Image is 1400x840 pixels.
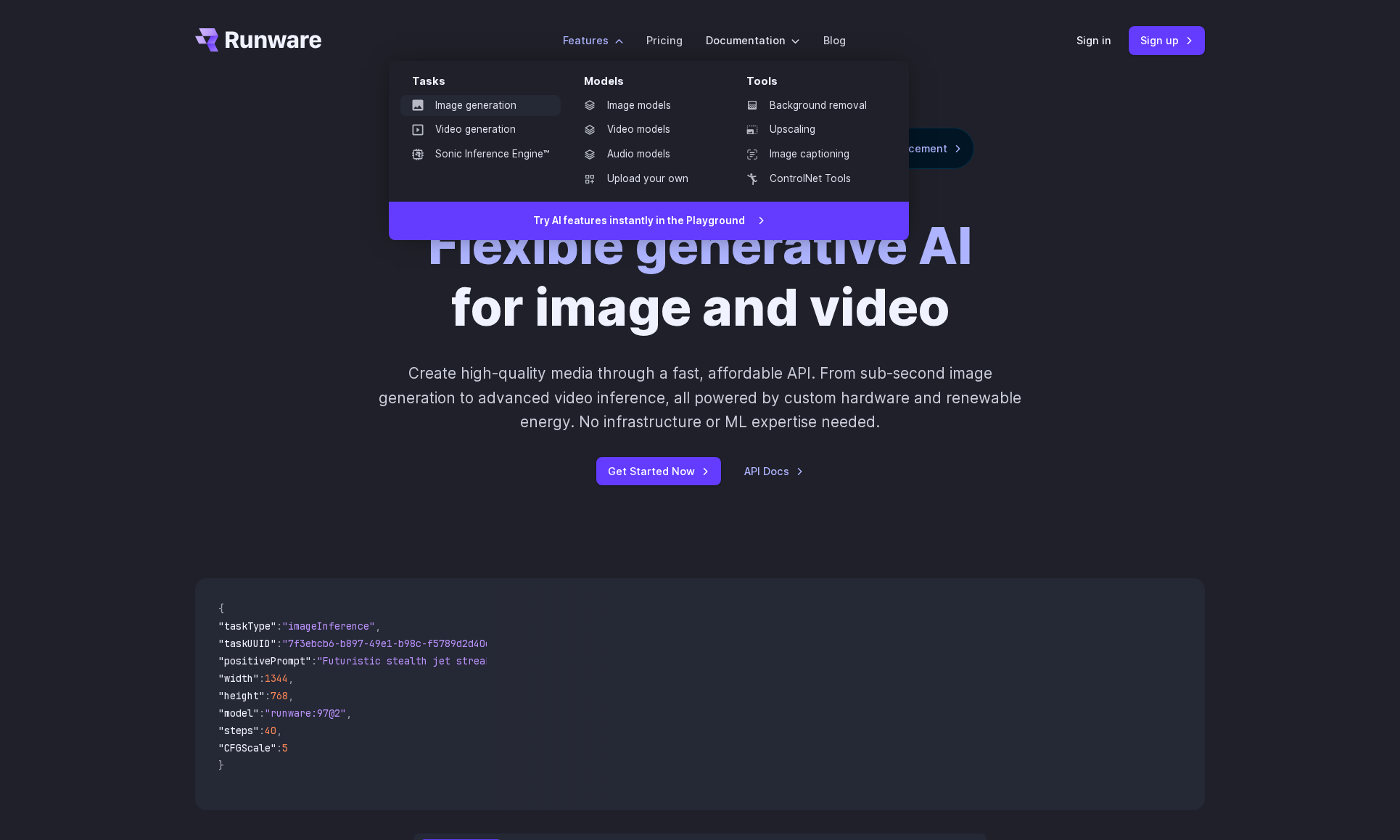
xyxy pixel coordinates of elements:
[276,724,282,737] span: ,
[823,32,846,49] a: Blog
[400,95,561,117] a: Image generation
[377,361,1024,434] p: Create high-quality media through a fast, affordable API. From sub-second image generation to adv...
[646,32,683,49] a: Pricing
[195,28,321,52] a: Go to /
[735,144,886,165] a: Image captioning
[271,689,288,702] span: 768
[596,457,721,485] a: Get Started Now
[218,759,224,772] span: }
[218,619,276,633] span: "taskType"
[259,672,265,685] span: :
[218,637,276,650] span: "taskUUID"
[375,619,381,633] span: ,
[276,619,282,633] span: :
[572,144,723,165] a: Audio models
[259,707,265,720] span: :
[317,654,845,667] span: "Futuristic stealth jet streaking through a neon-lit cityscape with glowing purple exhaust"
[584,73,723,95] div: Models
[218,602,224,615] span: {
[572,168,723,190] a: Upload your own
[282,741,288,754] span: 5
[218,672,259,685] span: "width"
[288,672,294,685] span: ,
[265,724,276,737] span: 40
[400,144,561,165] a: Sonic Inference Engine™
[400,119,561,141] a: Video generation
[218,689,265,702] span: "height"
[218,741,276,754] span: "CFGScale"
[744,463,804,479] a: API Docs
[218,707,259,720] span: "model"
[1129,26,1205,54] a: Sign up
[735,168,886,190] a: ControlNet Tools
[218,724,259,737] span: "steps"
[572,95,723,117] a: Image models
[389,202,909,241] a: Try AI features instantly in the Playground
[276,741,282,754] span: :
[346,707,352,720] span: ,
[735,95,886,117] a: Background removal
[265,707,346,720] span: "runware:97@2"
[428,215,972,276] strong: Flexible generative AI
[265,672,288,685] span: 1344
[572,119,723,141] a: Video models
[746,73,886,95] div: Tools
[282,637,503,650] span: "7f3ebcb6-b897-49e1-b98c-f5789d2d40d7"
[265,689,271,702] span: :
[311,654,317,667] span: :
[412,73,561,95] div: Tasks
[276,637,282,650] span: :
[428,215,972,338] h1: for image and video
[259,724,265,737] span: :
[1076,32,1111,49] a: Sign in
[706,32,800,49] label: Documentation
[282,619,375,633] span: "imageInference"
[288,689,294,702] span: ,
[218,654,311,667] span: "positivePrompt"
[735,119,886,141] a: Upscaling
[563,32,623,49] label: Features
